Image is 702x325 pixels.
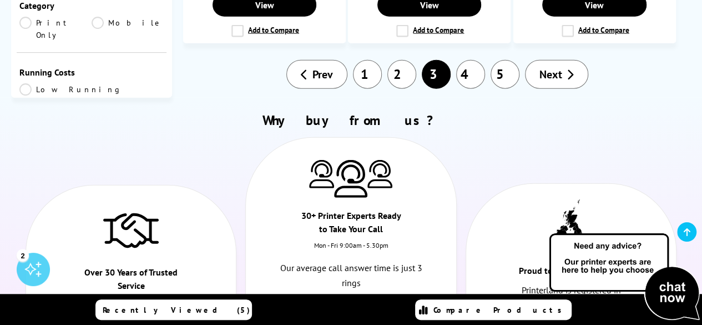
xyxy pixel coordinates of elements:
img: Printer Experts [309,160,334,188]
a: Next [525,60,588,89]
a: 1 [353,60,382,89]
img: Printer Experts [334,160,367,198]
div: Mon - Fri 9:00am - 5.30pm [246,241,456,261]
span: Compare Products [433,305,568,315]
img: Printer Experts [367,160,392,188]
label: Add to Compare [231,25,299,37]
span: Recently Viewed (5) [103,305,250,315]
a: Mobile [92,17,164,41]
h2: Why buy from us? [21,112,681,129]
a: Compare Products [415,299,572,320]
a: 5 [491,60,519,89]
img: UK tax payer [555,199,586,251]
a: Print Only [19,17,92,41]
div: Running Costs [19,67,164,78]
div: Over 30 Years of Trusted Service [78,266,183,298]
label: Add to Compare [396,25,464,37]
div: Proud to be a UK Tax-Payer [518,264,623,283]
a: Low Running Cost [19,83,164,108]
p: Our average call answer time is just 3 rings [277,261,425,291]
div: 2 [17,249,29,261]
a: Prev [286,60,347,89]
label: Add to Compare [562,25,629,37]
div: 30+ Printer Experts Ready to Take Your Call [299,209,403,241]
img: Open Live Chat window [547,232,702,323]
a: 4 [456,60,485,89]
a: 2 [387,60,416,89]
img: Trusted Service [103,208,159,252]
a: Recently Viewed (5) [95,299,252,320]
span: Prev [312,67,333,82]
span: Next [539,67,562,82]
